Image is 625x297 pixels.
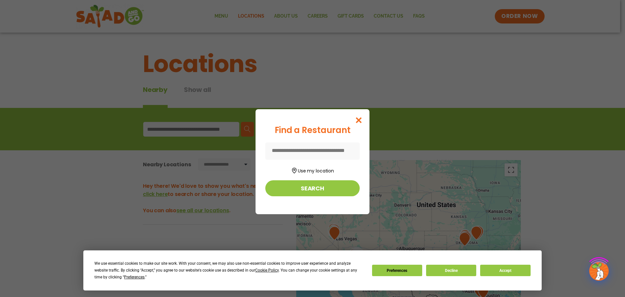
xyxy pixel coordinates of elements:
[480,265,530,276] button: Accept
[94,260,364,281] div: We use essential cookies to make our site work. With your consent, we may also use non-essential ...
[348,109,369,131] button: Close modal
[124,275,145,279] span: Preferences
[255,268,279,273] span: Cookie Policy
[265,166,360,174] button: Use my location
[426,265,476,276] button: Decline
[372,265,422,276] button: Preferences
[83,250,542,290] div: Cookie Consent Prompt
[265,124,360,137] div: Find a Restaurant
[265,180,360,196] button: Search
